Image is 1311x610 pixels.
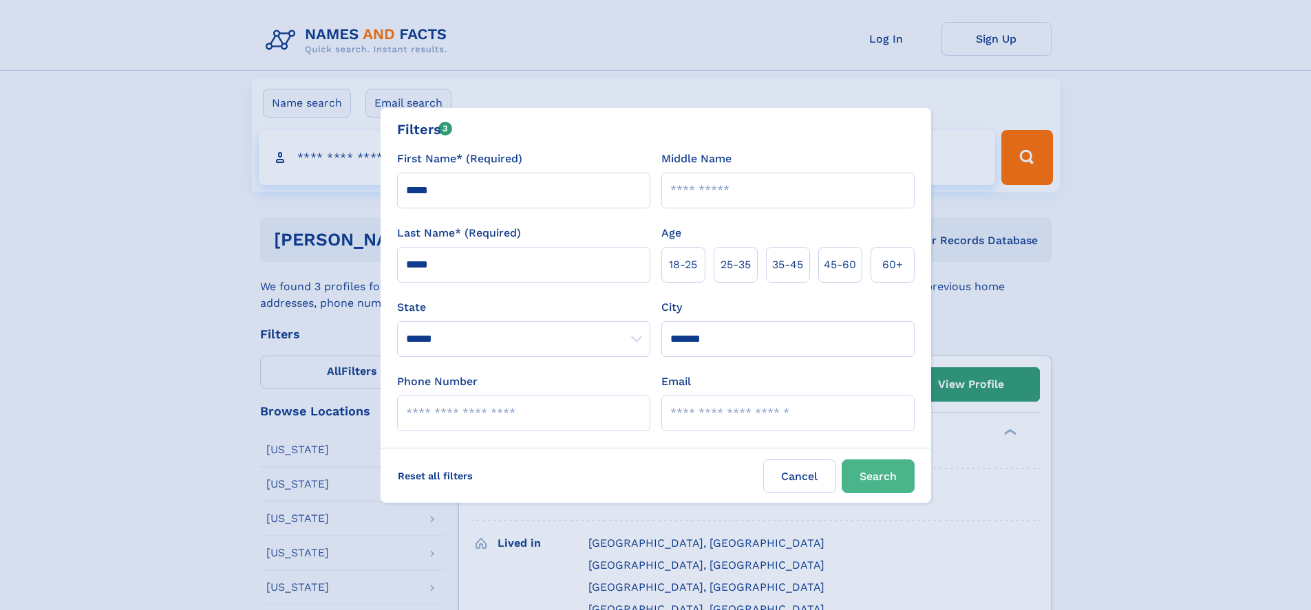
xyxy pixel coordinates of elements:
[882,257,903,273] span: 60+
[721,257,751,273] span: 25‑35
[842,459,915,493] button: Search
[772,257,803,273] span: 35‑45
[661,373,691,390] label: Email
[669,257,697,273] span: 18‑25
[397,119,453,140] div: Filters
[397,225,521,241] label: Last Name* (Required)
[397,299,650,316] label: State
[824,257,856,273] span: 45‑60
[661,225,681,241] label: Age
[397,373,478,390] label: Phone Number
[763,459,836,493] label: Cancel
[389,459,482,492] label: Reset all filters
[661,151,732,167] label: Middle Name
[397,151,522,167] label: First Name* (Required)
[661,299,682,316] label: City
